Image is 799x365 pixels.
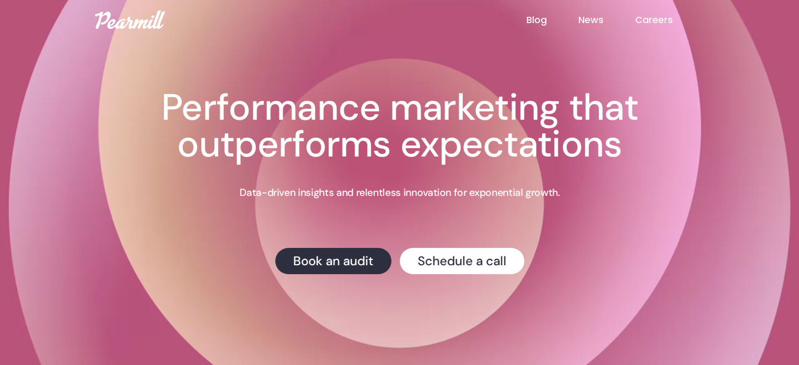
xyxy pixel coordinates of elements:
[400,247,524,274] a: Schedule a call
[275,247,391,274] a: Book an audit
[635,13,704,27] a: Careers
[526,13,578,27] a: Blog
[95,11,165,29] img: Pearmill logo
[578,13,635,27] a: News
[106,89,694,163] h1: Performance marketing that outperforms expectations
[240,186,559,200] p: Data-driven insights and relentless innovation for exponential growth.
